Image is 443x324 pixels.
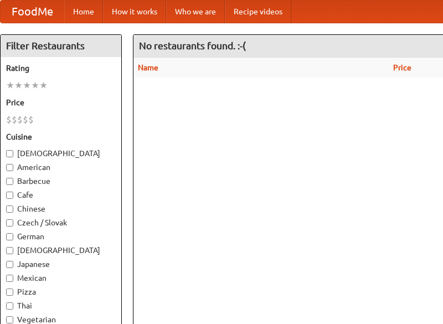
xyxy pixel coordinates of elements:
input: Barbecue [6,178,13,185]
input: Cafe [6,192,13,199]
a: Home [64,1,103,23]
h5: Rating [6,63,116,74]
h5: Price [6,97,116,108]
input: [DEMOGRAPHIC_DATA] [6,247,13,254]
label: Pizza [6,286,116,297]
label: Barbecue [6,176,116,187]
li: $ [28,114,34,126]
a: Name [138,63,158,72]
li: $ [23,114,28,126]
li: $ [17,114,23,126]
label: Chinese [6,203,116,214]
label: German [6,231,116,242]
label: Cafe [6,189,116,200]
input: Chinese [6,205,13,213]
h4: Filter Restaurants [1,35,121,57]
h5: Cuisine [6,131,116,142]
a: How it works [103,1,166,23]
li: ★ [31,79,39,91]
label: Czech / Slovak [6,217,116,228]
a: FoodMe [1,1,64,23]
input: Czech / Slovak [6,219,13,227]
input: American [6,164,13,171]
li: $ [12,114,17,126]
label: Japanese [6,259,116,270]
a: Who we are [166,1,225,23]
input: Vegetarian [6,316,13,323]
input: German [6,233,13,240]
input: Thai [6,302,13,310]
li: ★ [39,79,48,91]
li: ★ [14,79,23,91]
a: Price [393,63,411,72]
input: [DEMOGRAPHIC_DATA] [6,150,13,157]
input: Pizza [6,289,13,296]
li: ★ [6,79,14,91]
label: American [6,162,116,173]
li: ★ [23,79,31,91]
ng-pluralize: No restaurants found. :-( [139,40,246,51]
label: [DEMOGRAPHIC_DATA] [6,245,116,256]
input: Japanese [6,261,13,268]
label: Mexican [6,272,116,284]
label: Thai [6,300,116,311]
li: $ [6,114,12,126]
input: Mexican [6,275,13,282]
label: [DEMOGRAPHIC_DATA] [6,148,116,159]
a: Recipe videos [225,1,291,23]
